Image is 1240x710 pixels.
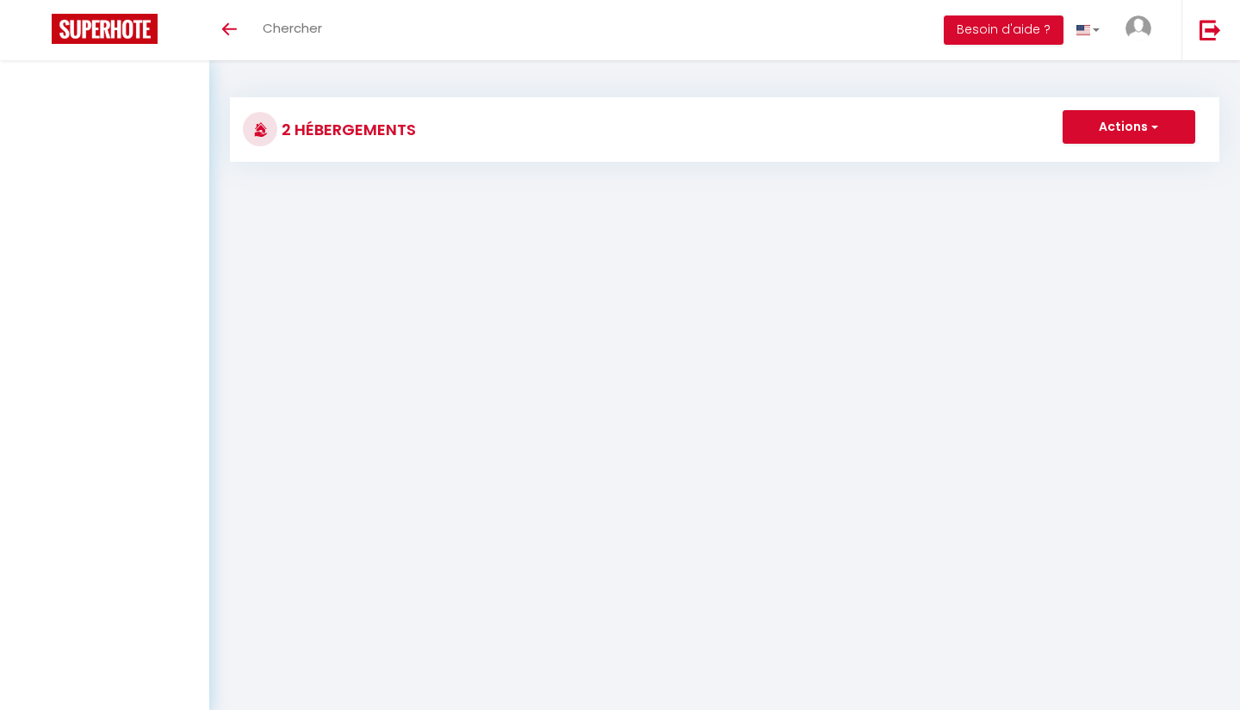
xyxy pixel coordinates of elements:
[1125,15,1151,41] img: ...
[52,14,158,44] img: Super Booking
[263,19,322,37] span: Chercher
[1200,19,1221,40] img: logout
[277,110,416,149] h3: 2 Hébergements
[1063,110,1195,145] button: Actions
[944,15,1063,45] button: Besoin d'aide ?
